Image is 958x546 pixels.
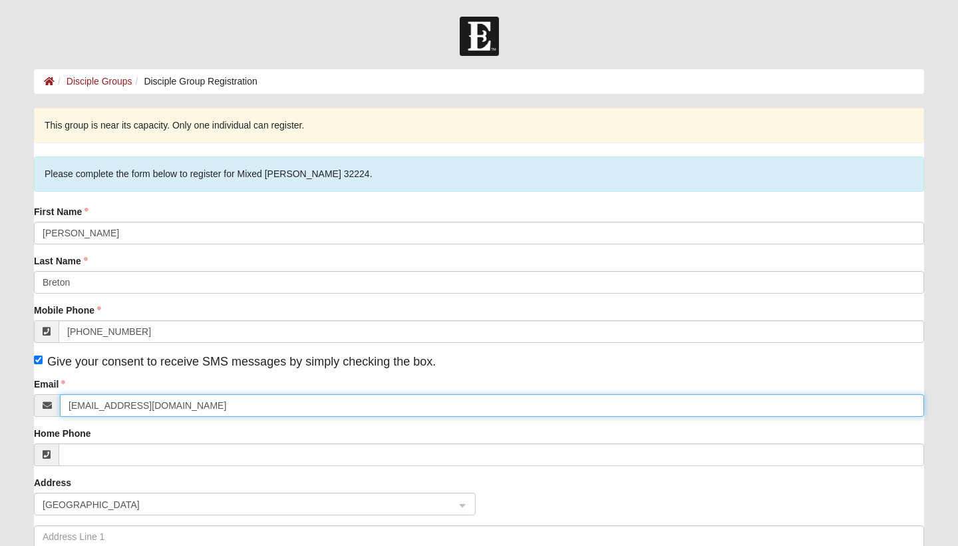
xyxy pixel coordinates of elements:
[43,497,443,512] span: United States
[132,75,257,89] li: Disciple Group Registration
[47,355,436,368] span: Give your consent to receive SMS messages by simply checking the box.
[460,17,499,56] img: Church of Eleven22 Logo
[34,205,88,218] label: First Name
[34,476,71,489] label: Address
[34,356,43,364] input: Give your consent to receive SMS messages by simply checking the box.
[34,156,924,192] div: Please complete the form below to register for Mixed [PERSON_NAME] 32224.
[34,304,101,317] label: Mobile Phone
[34,378,65,391] label: Email
[34,108,924,143] div: This group is near its capacity. Only one individual can register.
[67,76,132,87] a: Disciple Groups
[34,254,88,268] label: Last Name
[34,427,91,440] label: Home Phone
